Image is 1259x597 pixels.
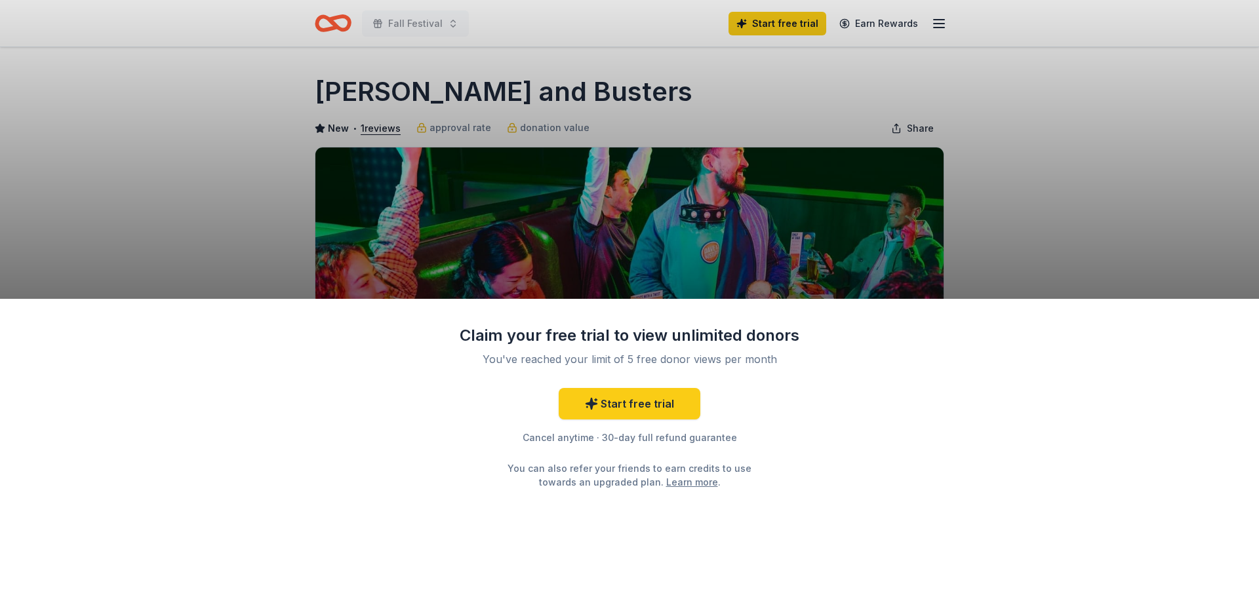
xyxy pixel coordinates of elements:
[475,351,784,367] div: You've reached your limit of 5 free donor views per month
[559,388,700,419] a: Start free trial
[459,430,800,446] div: Cancel anytime · 30-day full refund guarantee
[459,325,800,346] div: Claim your free trial to view unlimited donors
[496,461,763,489] div: You can also refer your friends to earn credits to use towards an upgraded plan. .
[666,475,718,489] a: Learn more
